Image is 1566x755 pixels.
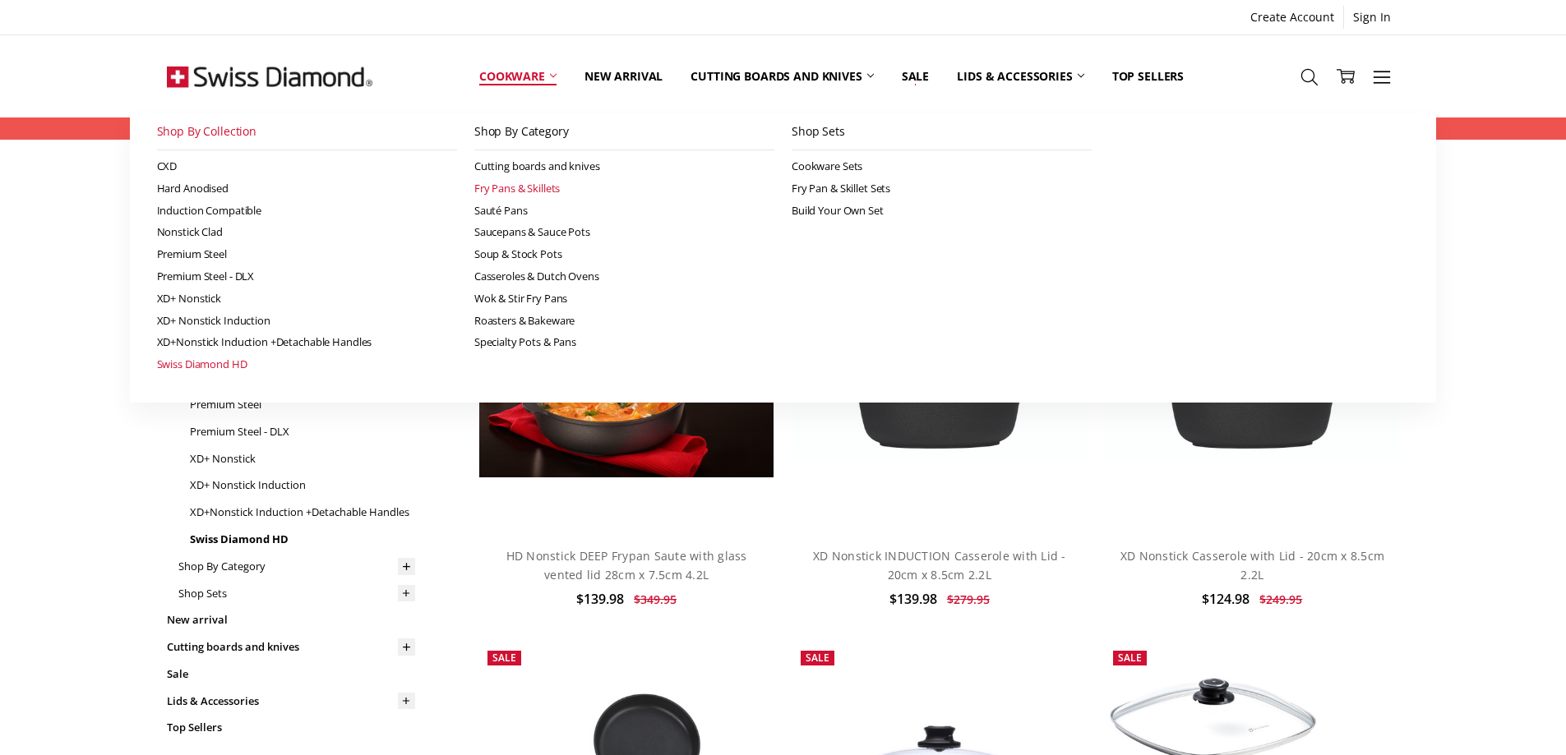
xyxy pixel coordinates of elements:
span: $139.98 [889,590,937,608]
a: New arrival [571,39,677,113]
a: Premium Steel [190,391,415,418]
a: Sale [888,39,943,113]
a: Cutting boards and knives [677,39,888,113]
span: Sale [1118,651,1142,665]
a: Top Sellers [167,714,415,741]
span: $124.98 [1202,590,1250,608]
a: Lids & Accessories [167,688,415,715]
span: Sale [492,651,516,665]
a: Cookware [465,39,571,113]
a: HD Nonstick DEEP Frypan Saute with glass vented lid 28cm x 7.5cm 4.2L [506,548,747,582]
a: Top Sellers [1098,39,1198,113]
span: $249.95 [1259,592,1302,607]
span: Sale [806,651,829,665]
a: Sign In [1344,6,1400,29]
a: XD Nonstick Casserole with Lid - 20cm x 8.5cm 2.2L [1120,548,1384,582]
span: $349.95 [634,592,677,607]
img: Free Shipping On Every Order [167,35,372,117]
a: Swiss Diamond HD [190,526,415,553]
a: Shop By Category [178,553,415,580]
span: $279.95 [947,592,990,607]
a: Sale [167,661,415,688]
a: XD+ Nonstick Induction [190,472,415,499]
a: XD Nonstick INDUCTION Casserole with Lid - 20cm x 8.5cm 2.2L [813,548,1066,582]
a: Lids & Accessories [943,39,1097,113]
a: Shop Sets [178,580,415,607]
span: $139.98 [576,590,624,608]
a: Cutting boards and knives [167,633,415,661]
a: XD+Nonstick Induction +Detachable Handles [190,499,415,526]
a: XD+ Nonstick [190,445,415,472]
a: New arrival [167,606,415,633]
a: Premium Steel - DLX [190,418,415,445]
a: Create Account [1241,6,1343,29]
